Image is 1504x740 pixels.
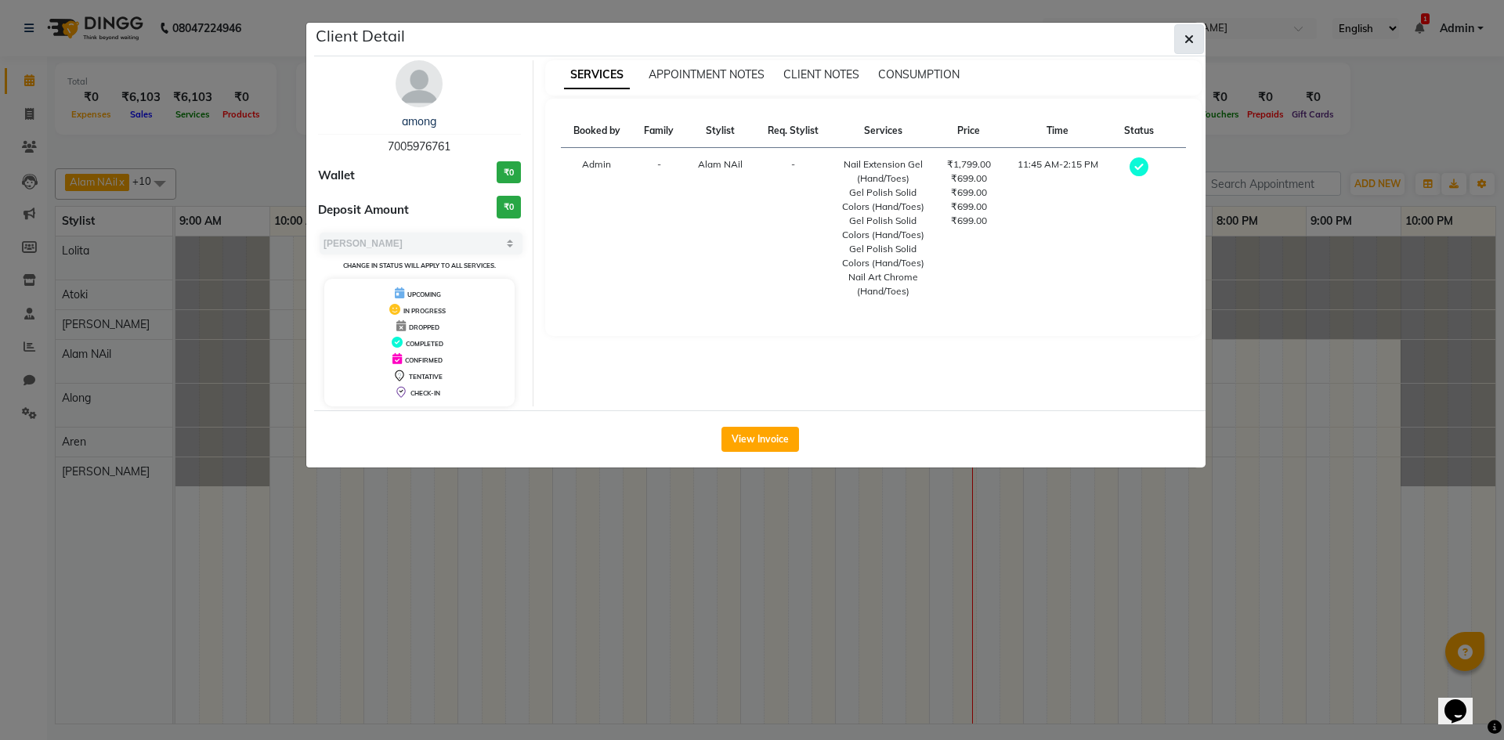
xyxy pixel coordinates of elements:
span: Deposit Amount [318,201,409,219]
span: Alam NAil [698,158,743,170]
span: SERVICES [564,61,630,89]
div: ₹1,799.00 [944,157,994,171]
span: 7005976761 [388,139,450,153]
div: ₹699.00 [944,214,994,228]
div: Nail Extension Gel (Hand/Toes) [841,157,925,186]
th: Req. Stylist [755,114,831,148]
div: Nail Art Chrome (Hand/Toes) [841,270,925,298]
span: UPCOMING [407,291,441,298]
td: - [633,148,686,309]
td: 11:45 AM-2:15 PM [1003,148,1112,309]
img: avatar [396,60,443,107]
span: CLIENT NOTES [783,67,859,81]
iframe: chat widget [1438,677,1488,724]
span: TENTATIVE [409,373,443,381]
span: DROPPED [409,323,439,331]
span: IN PROGRESS [403,307,446,315]
div: Gel Polish Solid Colors (Hand/Toes) [841,186,925,214]
td: - [755,148,831,309]
span: CONSUMPTION [878,67,960,81]
div: Gel Polish Solid Colors (Hand/Toes) [841,242,925,270]
small: Change in status will apply to all services. [343,262,496,269]
div: ₹699.00 [944,200,994,214]
span: COMPLETED [406,340,443,348]
span: APPOINTMENT NOTES [649,67,765,81]
h3: ₹0 [497,196,521,218]
td: Admin [561,148,633,309]
button: View Invoice [721,427,799,452]
div: ₹699.00 [944,186,994,200]
span: Wallet [318,167,355,185]
span: CONFIRMED [405,356,443,364]
th: Price [935,114,1003,148]
a: among [402,114,436,128]
h3: ₹0 [497,161,521,184]
h5: Client Detail [316,24,405,48]
th: Stylist [685,114,755,148]
th: Family [633,114,686,148]
th: Time [1003,114,1112,148]
div: ₹699.00 [944,171,994,186]
th: Status [1112,114,1166,148]
span: CHECK-IN [410,389,440,397]
th: Booked by [561,114,633,148]
div: Gel Polish Solid Colors (Hand/Toes) [841,214,925,242]
th: Services [832,114,935,148]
